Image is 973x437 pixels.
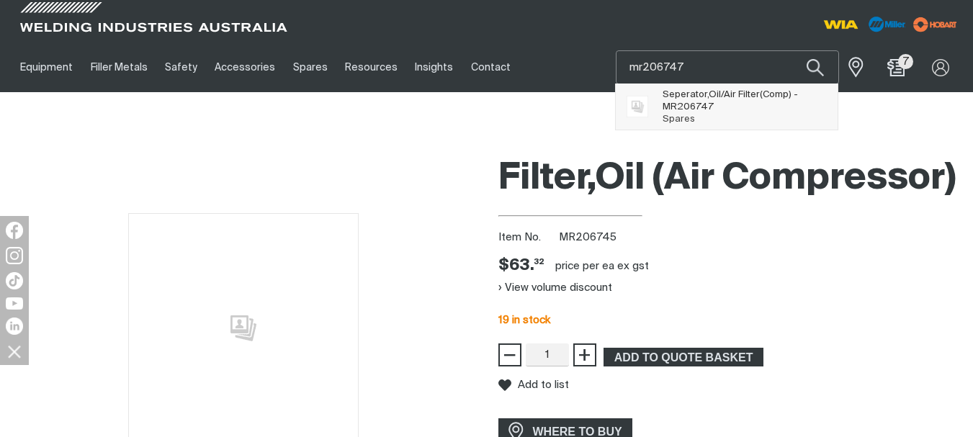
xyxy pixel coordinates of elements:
span: $63. [498,256,544,276]
span: Add to list [518,379,569,391]
img: Facebook [6,222,23,239]
div: Price [498,256,544,276]
span: Spares [663,114,695,124]
img: Instagram [6,247,23,264]
a: Insights [406,42,462,92]
input: Product name or item number... [616,51,838,84]
a: Resources [336,42,406,92]
a: Filler Metals [81,42,156,92]
span: MR206747 [663,102,714,112]
span: − [503,343,516,367]
button: Search products [791,50,840,84]
span: MR206745 [559,232,616,243]
span: 19 in stock [498,315,550,325]
img: TikTok [6,272,23,289]
div: price per EA [555,259,614,274]
a: Safety [156,42,206,92]
img: hide socials [2,339,27,364]
a: Equipment [12,42,81,92]
button: View volume discount [498,276,612,299]
sup: 32 [534,258,544,266]
img: YouTube [6,297,23,310]
span: Seperator,Oil/Air Filter(Comp) - [663,89,828,113]
a: Contact [462,42,519,92]
span: Item No. [498,230,557,246]
nav: Main [12,42,724,92]
a: Accessories [206,42,284,92]
img: LinkedIn [6,317,23,335]
h1: Filter,Oil (Air Compressor) [498,156,962,202]
ul: Suggestions [616,84,838,130]
img: miller [909,14,961,35]
a: Spares [284,42,336,92]
button: Add Filter,Oil (Air Compressor) to the shopping cart [604,348,763,366]
span: + [578,343,591,367]
button: Add to list [498,379,569,392]
span: ADD TO QUOTE BASKET [605,348,762,366]
div: ex gst [617,259,649,274]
